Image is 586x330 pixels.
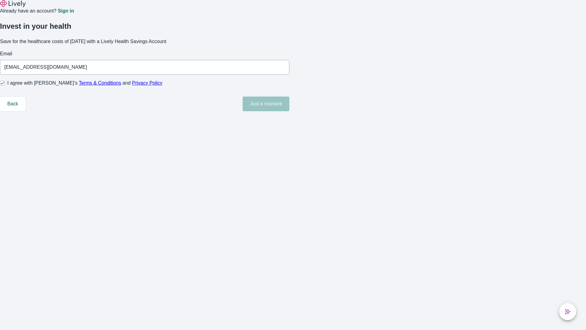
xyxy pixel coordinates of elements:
a: Privacy Policy [132,80,163,86]
span: I agree with [PERSON_NAME]’s and [7,79,162,87]
a: Terms & Conditions [79,80,121,86]
button: chat [559,303,576,320]
a: Sign in [58,9,74,13]
svg: Lively AI Assistant [565,309,571,315]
